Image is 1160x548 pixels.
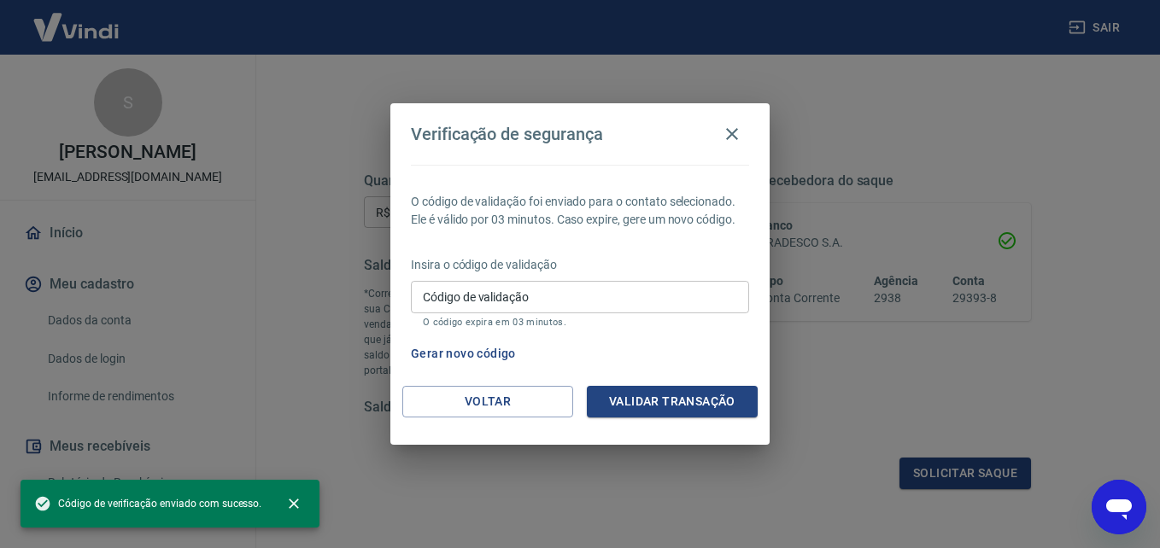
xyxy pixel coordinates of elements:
p: O código de validação foi enviado para o contato selecionado. Ele é válido por 03 minutos. Caso e... [411,193,749,229]
h4: Verificação de segurança [411,124,603,144]
button: Voltar [402,386,573,417]
p: O código expira em 03 minutos. [423,317,737,328]
button: Validar transação [587,386,758,417]
button: Gerar novo código [404,338,523,370]
button: close [275,485,313,522]
iframe: Botão para abrir a janela de mensagens [1092,480,1146,534]
p: Insira o código de validação [411,256,749,274]
span: Código de verificação enviado com sucesso. [34,495,261,512]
